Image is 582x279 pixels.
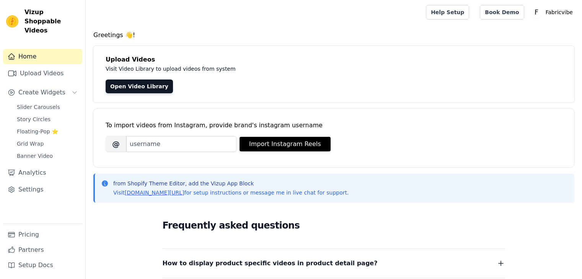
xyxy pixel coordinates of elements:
[3,227,82,242] a: Pricing
[3,49,82,64] a: Home
[12,114,82,125] a: Story Circles
[3,242,82,258] a: Partners
[163,258,505,269] button: How to display product specific videos in product detail page?
[3,66,82,81] a: Upload Videos
[17,140,44,148] span: Grid Wrap
[163,218,505,233] h2: Frequently asked questions
[18,88,65,97] span: Create Widgets
[24,8,79,35] span: Vizup Shoppable Videos
[106,121,562,130] div: To import videos from Instagram, provide brand's instagram username
[426,5,469,19] a: Help Setup
[12,126,82,137] a: Floating-Pop ⭐
[163,258,378,269] span: How to display product specific videos in product detail page?
[125,190,184,196] a: [DOMAIN_NAME][URL]
[17,115,51,123] span: Story Circles
[93,31,574,40] h4: Greetings 👋!
[17,128,58,135] span: Floating-Pop ⭐
[12,138,82,149] a: Grid Wrap
[3,258,82,273] a: Setup Docs
[17,103,60,111] span: Slider Carousels
[12,151,82,161] a: Banner Video
[535,8,538,16] text: F
[106,64,448,73] p: Visit Video Library to upload videos from system
[113,189,349,196] p: Visit for setup instructions or message me in live chat for support.
[3,182,82,197] a: Settings
[240,137,331,151] button: Import Instagram Reels
[106,79,173,93] a: Open Video Library
[17,152,53,160] span: Banner Video
[530,5,576,19] button: F Fabricvibe
[6,15,18,28] img: Vizup
[3,165,82,180] a: Analytics
[113,180,349,187] p: from Shopify Theme Editor, add the Vizup App Block
[543,5,576,19] p: Fabricvibe
[106,55,562,64] h4: Upload Videos
[106,136,126,152] span: @
[480,5,524,19] a: Book Demo
[126,136,236,152] input: username
[3,85,82,100] button: Create Widgets
[12,102,82,112] a: Slider Carousels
